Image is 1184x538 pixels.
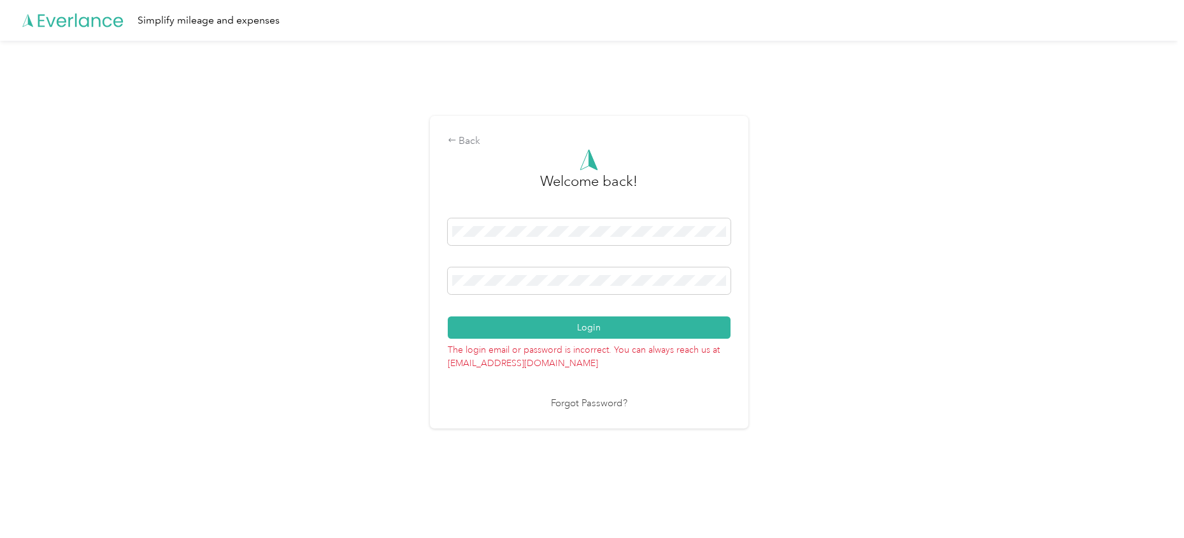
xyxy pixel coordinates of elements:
[540,171,638,205] h3: greeting
[448,316,731,339] button: Login
[138,13,280,29] div: Simplify mileage and expenses
[448,134,731,149] div: Back
[551,397,627,411] a: Forgot Password?
[448,339,731,370] p: The login email or password is incorrect. You can always reach us at [EMAIL_ADDRESS][DOMAIN_NAME]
